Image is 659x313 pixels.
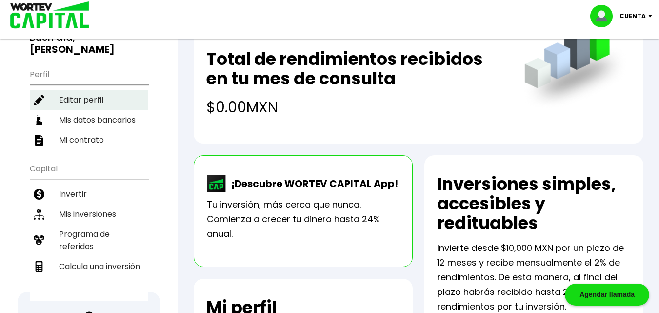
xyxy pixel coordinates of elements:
b: [PERSON_NAME] [30,42,115,56]
h2: Total de rendimientos recibidos en tu mes de consulta [206,49,505,88]
a: Mis datos bancarios [30,110,148,130]
img: inversiones-icon.6695dc30.svg [34,209,44,220]
img: calculadora-icon.17d418c4.svg [34,261,44,272]
p: Tu inversión, más cerca que nunca. Comienza a crecer tu dinero hasta 24% anual. [207,197,399,241]
ul: Capital [30,158,148,301]
ul: Perfil [30,63,148,150]
h4: $0.00 MXN [206,96,505,118]
img: datos-icon.10cf9172.svg [34,115,44,125]
img: wortev-capital-app-icon [207,175,226,192]
p: Cuenta [619,9,646,23]
a: Calcula una inversión [30,256,148,276]
img: editar-icon.952d3147.svg [34,95,44,105]
a: Mis inversiones [30,204,148,224]
img: icon-down [646,15,659,18]
h2: Inversiones simples, accesibles y redituables [437,174,631,233]
h3: Buen día, [30,31,148,56]
a: Editar perfil [30,90,148,110]
div: Agendar llamada [565,284,649,306]
a: Programa de referidos [30,224,148,256]
img: invertir-icon.b3b967d7.svg [34,189,44,200]
p: ¡Descubre WORTEV CAPITAL App! [226,176,398,191]
img: recomiendanos-icon.9b8e9327.svg [34,235,44,246]
img: contrato-icon.f2db500c.svg [34,135,44,146]
a: Mi contrato [30,130,148,150]
img: profile-image [590,5,619,27]
a: Invertir [30,184,148,204]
